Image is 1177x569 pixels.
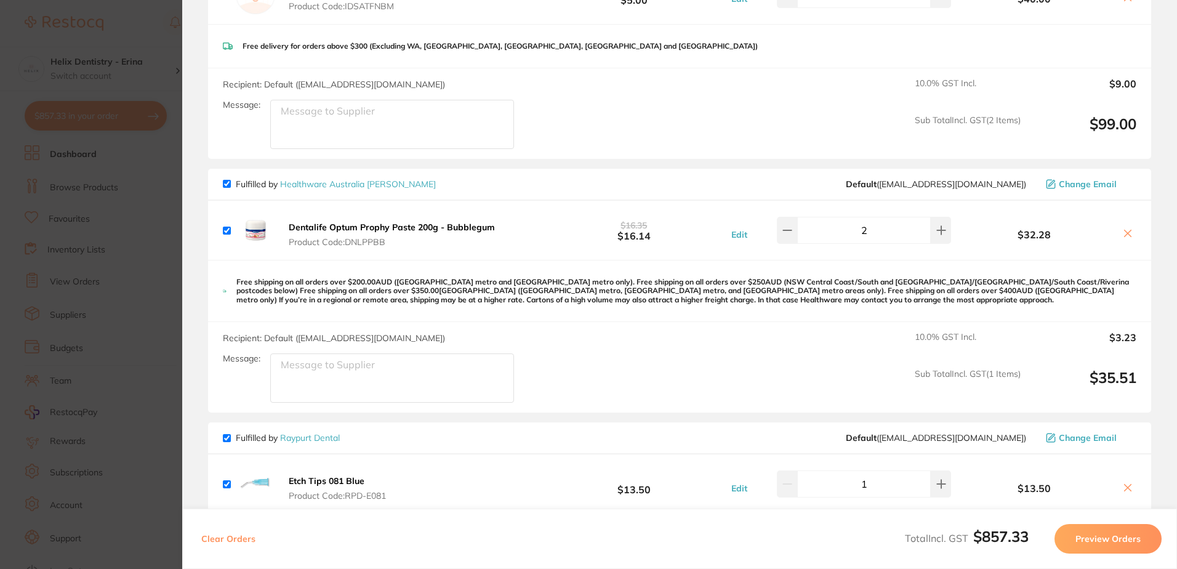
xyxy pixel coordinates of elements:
[542,473,725,496] b: $13.50
[289,1,520,11] span: Product Code: IDSATFNBM
[236,278,1136,304] p: Free shipping on all orders over $200.00AUD ([GEOGRAPHIC_DATA] metro and [GEOGRAPHIC_DATA] metro ...
[223,353,260,364] label: Message:
[621,220,647,231] span: $16.35
[1030,369,1136,403] output: $35.51
[846,433,1026,443] span: orders@raypurtdental.com.au
[1042,179,1136,190] button: Change Email
[289,475,364,486] b: Etch Tips 081 Blue
[973,527,1029,546] b: $857.33
[728,229,751,240] button: Edit
[846,179,1026,189] span: info@healthwareaustralia.com.au
[236,211,275,250] img: ZGRreTBwZg
[915,369,1021,403] span: Sub Total Incl. GST ( 1 Items)
[728,483,751,494] button: Edit
[915,332,1021,359] span: 10.0 % GST Incl.
[236,433,340,443] p: Fulfilled by
[542,219,725,242] b: $16.14
[1030,332,1136,359] output: $3.23
[280,179,436,190] a: Healthware Australia [PERSON_NAME]
[915,78,1021,105] span: 10.0 % GST Incl.
[223,333,445,344] span: Recipient: Default ( [EMAIL_ADDRESS][DOMAIN_NAME] )
[289,222,495,233] b: Dentalife Optum Prophy Paste 200g - Bubblegum
[905,532,1029,544] span: Total Incl. GST
[223,100,260,110] label: Message:
[954,229,1114,240] b: $32.28
[1042,432,1136,443] button: Change Email
[223,79,445,90] span: Recipient: Default ( [EMAIL_ADDRESS][DOMAIN_NAME] )
[846,179,877,190] b: Default
[236,179,436,189] p: Fulfilled by
[285,475,390,501] button: Etch Tips 081 Blue Product Code:RPD-E081
[1054,524,1162,554] button: Preview Orders
[915,115,1021,149] span: Sub Total Incl. GST ( 2 Items)
[289,237,495,247] span: Product Code: DNLPPBB
[1059,179,1117,189] span: Change Email
[846,432,877,443] b: Default
[243,42,758,50] p: Free delivery for orders above $300 (Excluding WA, [GEOGRAPHIC_DATA], [GEOGRAPHIC_DATA], [GEOGRAP...
[1030,115,1136,149] output: $99.00
[285,222,499,248] button: Dentalife Optum Prophy Paste 200g - Bubblegum Product Code:DNLPPBB
[236,464,275,504] img: bnppcmF6bQ
[1059,433,1117,443] span: Change Email
[280,432,340,443] a: Raypurt Dental
[289,491,386,501] span: Product Code: RPD-E081
[954,483,1114,494] b: $13.50
[1030,78,1136,105] output: $9.00
[198,524,259,554] button: Clear Orders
